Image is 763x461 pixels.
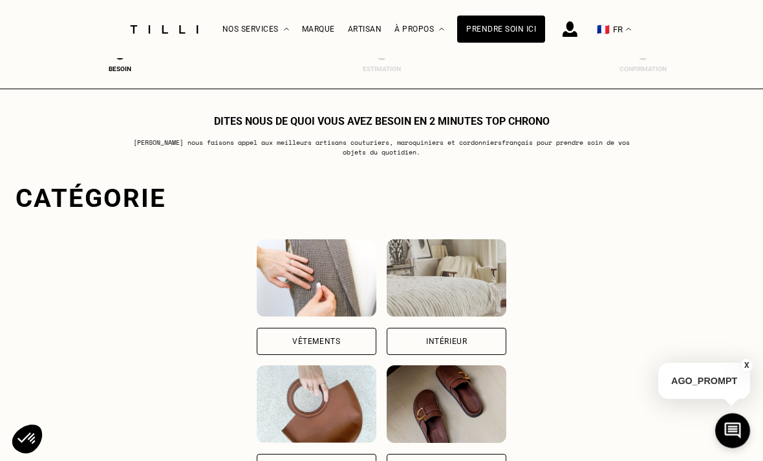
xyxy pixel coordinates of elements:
img: Menu déroulant [284,28,289,31]
div: Nos services [222,1,289,58]
img: Vêtements [257,239,376,317]
img: Accessoires [257,365,376,443]
div: Catégorie [16,183,747,213]
div: À propos [394,1,444,58]
img: menu déroulant [626,28,631,31]
div: Estimation [356,65,407,72]
button: 🇫🇷 FR [590,1,638,58]
a: Prendre soin ici [457,16,545,43]
img: Menu déroulant à propos [439,28,444,31]
div: Intérieur [426,338,467,345]
img: Intérieur [387,239,506,317]
p: [PERSON_NAME] nous faisons appel aux meilleurs artisans couturiers , maroquiniers et cordonniers ... [125,138,638,157]
a: Artisan [348,25,382,34]
img: icône connexion [563,21,577,37]
div: Vêtements [292,338,340,345]
button: X [740,358,753,372]
p: AGO_PROMPT [658,363,750,399]
div: Besoin [94,65,146,72]
img: Chaussures [387,365,506,443]
a: Marque [302,25,335,34]
img: Logo du service de couturière Tilli [125,25,203,34]
h1: Dites nous de quoi vous avez besoin en 2 minutes top chrono [214,115,550,127]
div: Confirmation [618,65,669,72]
span: 🇫🇷 [597,23,610,36]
